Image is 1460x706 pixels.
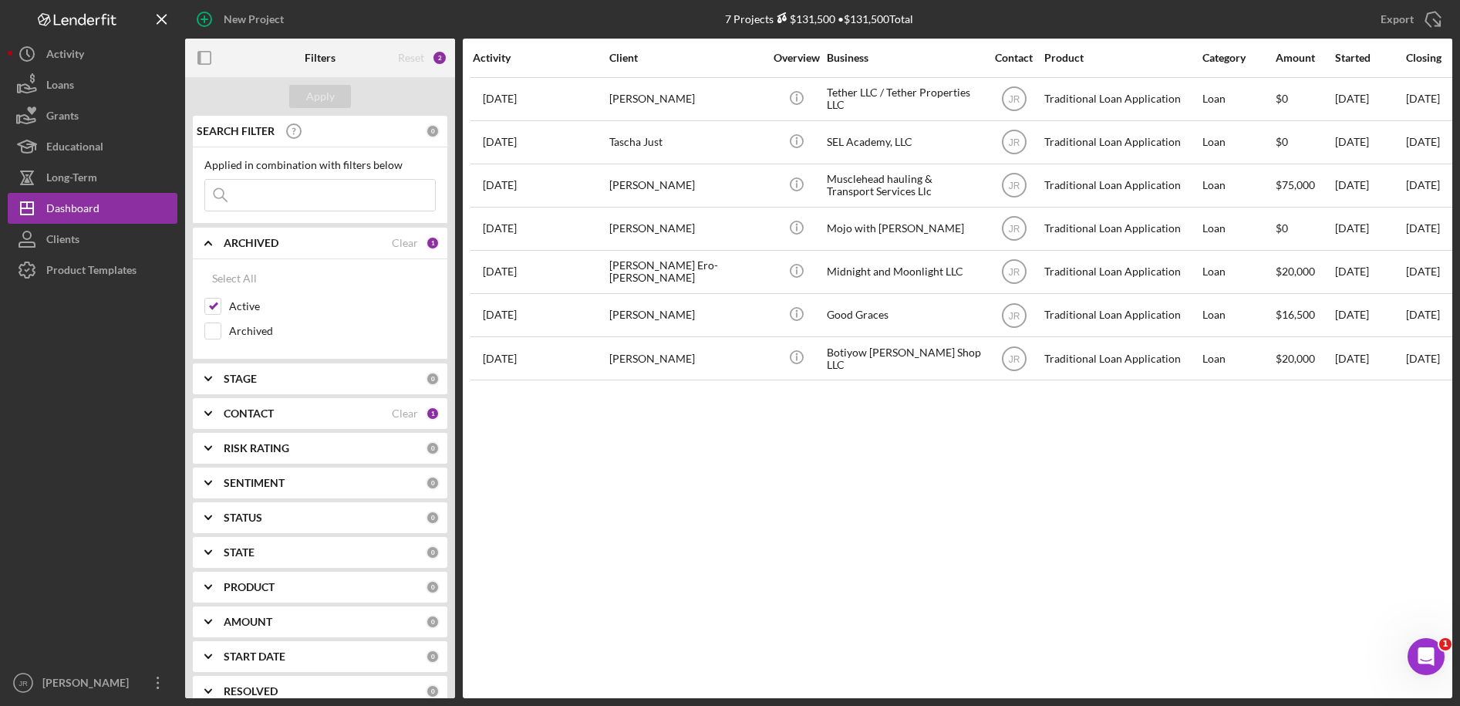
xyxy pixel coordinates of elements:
div: 1 [426,236,440,250]
div: Good Graces [827,295,981,336]
div: 0 [426,476,440,490]
div: Long-Term [46,162,97,197]
div: 7 Projects • $131,500 Total [725,12,913,25]
time: 2025-09-23 15:53 [483,136,517,148]
div: Loan [1202,122,1274,163]
div: Select All [212,263,257,294]
span: $20,000 [1276,352,1315,365]
div: [PERSON_NAME] [609,165,764,206]
div: [DATE] [1335,208,1404,249]
button: Apply [289,85,351,108]
div: Activity [46,39,84,73]
div: Amount [1276,52,1334,64]
div: Grants [46,100,79,135]
b: ARCHIVED [224,237,278,249]
div: Clients [46,224,79,258]
button: Clients [8,224,177,255]
time: 2025-04-29 03:12 [483,265,517,278]
div: 0 [426,124,440,138]
div: 0 [426,580,440,594]
time: 2025-02-22 21:38 [483,353,517,365]
b: Filters [305,52,335,64]
div: [PERSON_NAME] [609,208,764,249]
button: Educational [8,131,177,162]
div: Traditional Loan Application [1044,208,1199,249]
div: New Project [224,4,284,35]
div: [DATE] [1335,295,1404,336]
div: Dashboard [46,193,99,228]
time: [DATE] [1406,308,1440,321]
text: JR [19,679,28,687]
text: JR [1008,181,1020,191]
div: [PERSON_NAME] [39,667,139,702]
div: Traditional Loan Application [1044,122,1199,163]
time: [DATE] [1406,178,1440,191]
div: Traditional Loan Application [1044,165,1199,206]
div: [PERSON_NAME] [609,295,764,336]
div: 0 [426,684,440,698]
iframe: Intercom live chat [1408,638,1445,675]
span: $75,000 [1276,178,1315,191]
div: Product Templates [46,255,137,289]
time: [DATE] [1406,265,1440,278]
div: [DATE] [1335,338,1404,379]
div: Clear [392,407,418,420]
div: Overview [767,52,825,64]
a: Dashboard [8,193,177,224]
text: JR [1008,353,1020,364]
div: Traditional Loan Application [1044,79,1199,120]
div: Loans [46,69,74,104]
time: 2025-09-26 18:54 [483,93,517,105]
button: Long-Term [8,162,177,193]
text: JR [1008,224,1020,235]
b: PRODUCT [224,581,275,593]
b: START DATE [224,650,285,663]
button: Loans [8,69,177,100]
span: $20,000 [1276,265,1315,278]
div: 0 [426,650,440,664]
b: STATUS [224,512,262,524]
time: [DATE] [1406,92,1440,105]
div: 1 [426,407,440,421]
div: Loan [1202,295,1274,336]
time: [DATE] [1406,352,1440,365]
a: Product Templates [8,255,177,285]
div: [DATE] [1335,165,1404,206]
div: [PERSON_NAME] [609,79,764,120]
span: $0 [1276,92,1288,105]
div: 2 [432,50,447,66]
button: Grants [8,100,177,131]
div: Contact [985,52,1043,64]
span: $0 [1276,135,1288,148]
text: JR [1008,94,1020,105]
time: 2025-05-15 16:46 [483,222,517,235]
div: $131,500 [774,12,835,25]
span: $16,500 [1276,308,1315,321]
div: Tether LLC / Tether Properties LLC [827,79,981,120]
span: $0 [1276,221,1288,235]
b: CONTACT [224,407,274,420]
div: Musclehead hauling & Transport Services Llc [827,165,981,206]
div: 0 [426,615,440,629]
div: 0 [426,511,440,525]
div: Loan [1202,252,1274,292]
div: [DATE] [1335,252,1404,292]
time: 2025-09-08 22:05 [483,179,517,191]
button: New Project [185,4,299,35]
div: [DATE] [1335,122,1404,163]
div: Category [1202,52,1274,64]
time: [DATE] [1406,221,1440,235]
b: RISK RATING [224,442,289,454]
label: Archived [229,323,436,339]
b: RESOLVED [224,685,278,698]
div: Activity [473,52,608,64]
div: Apply [306,85,335,108]
div: Loan [1202,338,1274,379]
div: Tascha Just [609,122,764,163]
div: Business [827,52,981,64]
